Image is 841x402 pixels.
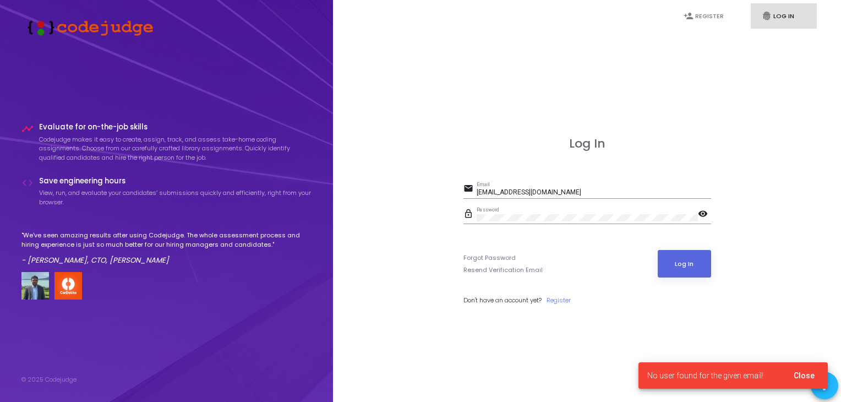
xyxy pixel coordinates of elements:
[751,3,817,29] a: fingerprintLog In
[463,265,543,275] a: Resend Verification Email
[477,189,711,197] input: Email
[39,177,312,186] h4: Save engineering hours
[463,183,477,196] mat-icon: email
[647,370,763,381] span: No user found for the given email!
[21,375,77,384] div: © 2025 Codejudge
[21,272,49,300] img: user image
[794,371,815,380] span: Close
[673,3,739,29] a: person_addRegister
[547,296,571,305] a: Register
[762,11,772,21] i: fingerprint
[658,250,711,278] button: Log In
[463,296,542,305] span: Don't have an account yet?
[21,177,34,189] i: code
[463,253,516,263] a: Forgot Password
[21,255,169,265] em: - [PERSON_NAME], CTO, [PERSON_NAME]
[39,123,312,132] h4: Evaluate for on-the-job skills
[21,123,34,135] i: timeline
[463,137,711,151] h3: Log In
[39,135,312,162] p: Codejudge makes it easy to create, assign, track, and assess take-home coding assignments. Choose...
[21,231,312,249] p: "We've seen amazing results after using Codejudge. The whole assessment process and hiring experi...
[698,208,711,221] mat-icon: visibility
[684,11,693,21] i: person_add
[463,208,477,221] mat-icon: lock_outline
[54,272,82,300] img: company-logo
[39,188,312,207] p: View, run, and evaluate your candidates’ submissions quickly and efficiently, right from your bro...
[785,366,823,385] button: Close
